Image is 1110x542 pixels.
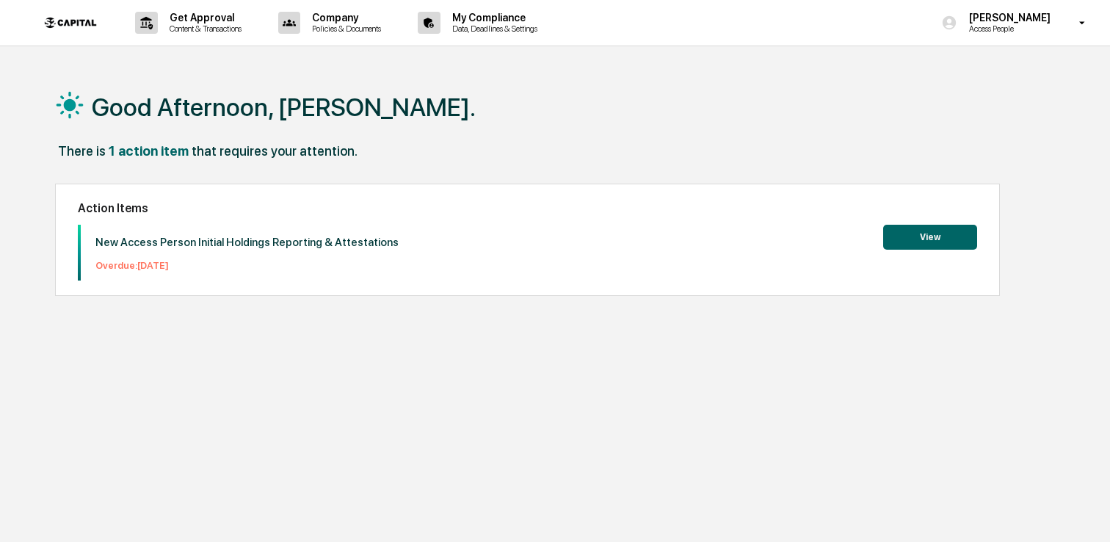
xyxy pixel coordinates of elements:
div: that requires your attention. [192,143,358,159]
div: There is [58,143,106,159]
a: View [883,229,977,243]
p: Policies & Documents [300,24,388,34]
p: My Compliance [440,12,545,24]
h1: Good Afternoon, [PERSON_NAME]. [92,93,476,122]
p: Access People [957,24,1058,34]
button: View [883,225,977,250]
p: [PERSON_NAME] [957,12,1058,24]
p: Company [300,12,388,24]
p: Get Approval [158,12,249,24]
img: logo [35,8,106,38]
p: Content & Transactions [158,24,249,34]
h2: Action Items [78,201,977,215]
p: Data, Deadlines & Settings [440,24,545,34]
div: 1 action item [109,143,189,159]
p: New Access Person Initial Holdings Reporting & Attestations [95,236,399,249]
p: Overdue: [DATE] [95,260,399,271]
